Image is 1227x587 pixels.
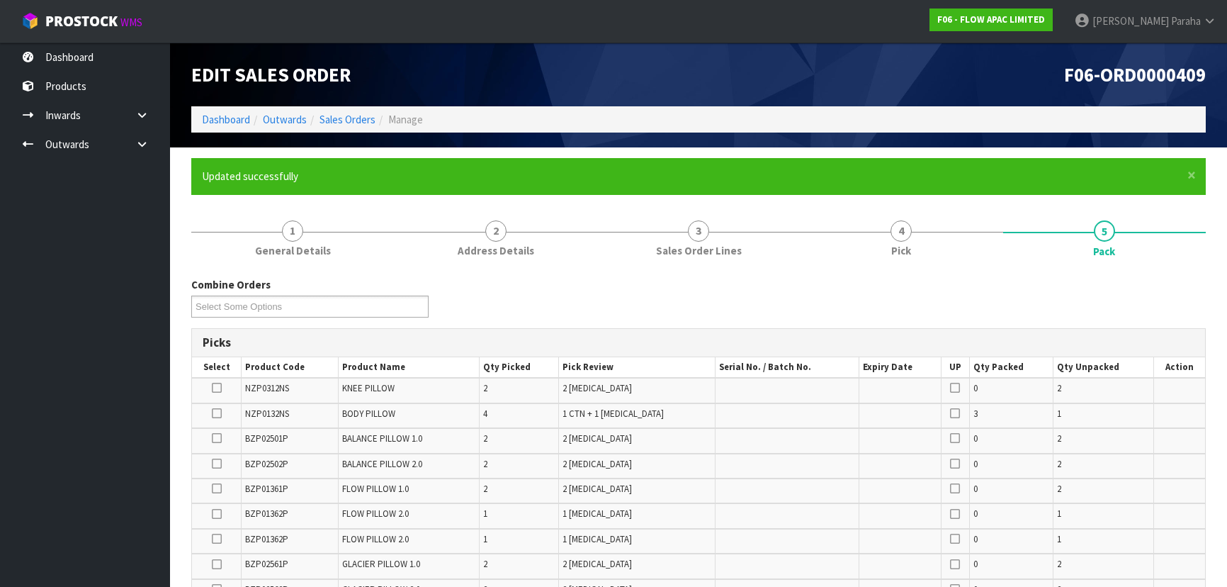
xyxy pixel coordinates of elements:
[245,533,288,545] span: BZP01362P
[562,508,632,520] span: 1 [MEDICAL_DATA]
[973,483,978,495] span: 0
[973,408,978,420] span: 3
[941,357,969,378] th: UP
[342,483,409,495] span: FLOW PILLOW 1.0
[1094,220,1115,242] span: 5
[562,458,632,470] span: 2 [MEDICAL_DATA]
[1057,558,1061,570] span: 2
[483,508,487,520] span: 1
[1057,533,1061,545] span: 1
[45,12,118,30] span: ProStock
[562,382,632,394] span: 2 [MEDICAL_DATA]
[562,432,632,445] span: 2 [MEDICAL_DATA]
[1057,382,1061,394] span: 2
[973,533,978,545] span: 0
[1057,408,1061,420] span: 1
[688,220,709,242] span: 3
[21,12,39,30] img: cube-alt.png
[562,483,632,495] span: 2 [MEDICAL_DATA]
[970,357,1053,378] th: Qty Packed
[242,357,338,378] th: Product Code
[1153,357,1205,378] th: Action
[245,483,288,495] span: BZP01361P
[1057,508,1061,520] span: 1
[859,357,941,378] th: Expiry Date
[342,382,395,394] span: KNEE PILLOW
[342,558,420,570] span: GLACIER PILLOW 1.0
[202,169,298,183] span: Updated successfully
[245,558,288,570] span: BZP02561P
[559,357,716,378] th: Pick Review
[562,558,632,570] span: 2 [MEDICAL_DATA]
[929,9,1053,31] a: F06 - FLOW APAC LIMITED
[342,408,395,420] span: BODY PILLOW
[890,220,912,242] span: 4
[342,432,422,445] span: BALANCE PILLOW 1.0
[245,408,289,420] span: NZP0132NS
[1057,432,1061,445] span: 2
[263,113,307,126] a: Outwards
[1187,165,1196,185] span: ×
[1171,14,1201,28] span: Paraha
[342,508,409,520] span: FLOW PILLOW 2.0
[191,62,351,86] span: Edit Sales Order
[480,357,559,378] th: Qty Picked
[1064,62,1206,86] span: F06-ORD0000409
[562,533,632,545] span: 1 [MEDICAL_DATA]
[255,243,331,258] span: General Details
[973,558,978,570] span: 0
[656,243,742,258] span: Sales Order Lines
[342,458,422,470] span: BALANCE PILLOW 2.0
[245,432,288,445] span: BZP02501P
[891,243,911,258] span: Pick
[342,533,409,545] span: FLOW PILLOW 2.0
[120,16,142,29] small: WMS
[245,458,288,470] span: BZP02502P
[483,382,487,394] span: 2
[973,458,978,470] span: 0
[1057,458,1061,470] span: 2
[716,357,859,378] th: Serial No. / Batch No.
[483,558,487,570] span: 2
[483,458,487,470] span: 2
[937,13,1045,26] strong: F06 - FLOW APAC LIMITED
[191,277,271,292] label: Combine Orders
[483,483,487,495] span: 2
[973,382,978,394] span: 0
[483,533,487,545] span: 1
[1057,483,1061,495] span: 2
[483,408,487,420] span: 4
[562,408,664,420] span: 1 CTN + 1 [MEDICAL_DATA]
[1093,244,1115,259] span: Pack
[245,382,289,394] span: NZP0312NS
[485,220,507,242] span: 2
[973,432,978,445] span: 0
[458,243,534,258] span: Address Details
[483,432,487,445] span: 2
[192,357,242,378] th: Select
[388,113,423,126] span: Manage
[1092,14,1169,28] span: [PERSON_NAME]
[320,113,375,126] a: Sales Orders
[973,508,978,520] span: 0
[338,357,480,378] th: Product Name
[203,336,1194,350] h3: Picks
[245,508,288,520] span: BZP01362P
[202,113,250,126] a: Dashboard
[1053,357,1153,378] th: Qty Unpacked
[282,220,303,242] span: 1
